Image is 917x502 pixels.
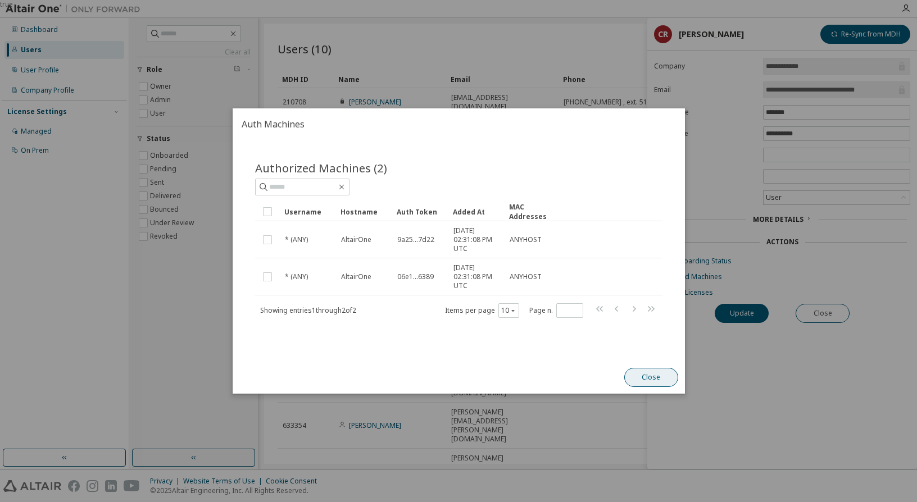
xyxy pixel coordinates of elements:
[501,306,516,315] button: 10
[341,235,371,244] span: AltairOne
[397,235,434,244] span: 9a25...7d22
[285,235,308,244] span: * (ANY)
[397,203,444,221] div: Auth Token
[341,203,388,221] div: Hostname
[255,160,387,176] span: Authorized Machines (2)
[285,272,308,281] span: * (ANY)
[624,368,678,387] button: Close
[510,235,542,244] span: ANYHOST
[510,272,542,281] span: ANYHOST
[509,202,556,221] div: MAC Addresses
[453,203,500,221] div: Added At
[284,203,332,221] div: Username
[397,272,434,281] span: 06e1...6389
[453,263,500,290] span: [DATE] 02:31:08 PM UTC
[341,272,371,281] span: AltairOne
[529,303,583,318] span: Page n.
[453,226,500,253] span: [DATE] 02:31:08 PM UTC
[233,108,685,140] h2: Auth Machines
[260,305,356,315] span: Showing entries 1 through 2 of 2
[444,303,519,318] span: Items per page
